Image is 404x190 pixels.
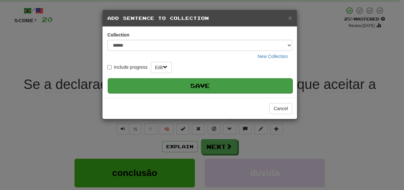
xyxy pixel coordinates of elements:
[253,51,292,62] button: New Collection
[288,14,292,21] button: Close
[107,64,148,70] label: Include progress
[107,65,112,69] input: Include progress
[288,14,292,22] span: ×
[151,62,172,73] button: Edit
[269,103,292,114] button: Cancel
[108,78,292,93] button: Save
[107,32,129,38] label: Collection
[107,15,292,22] h5: Add Sentence to Collection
